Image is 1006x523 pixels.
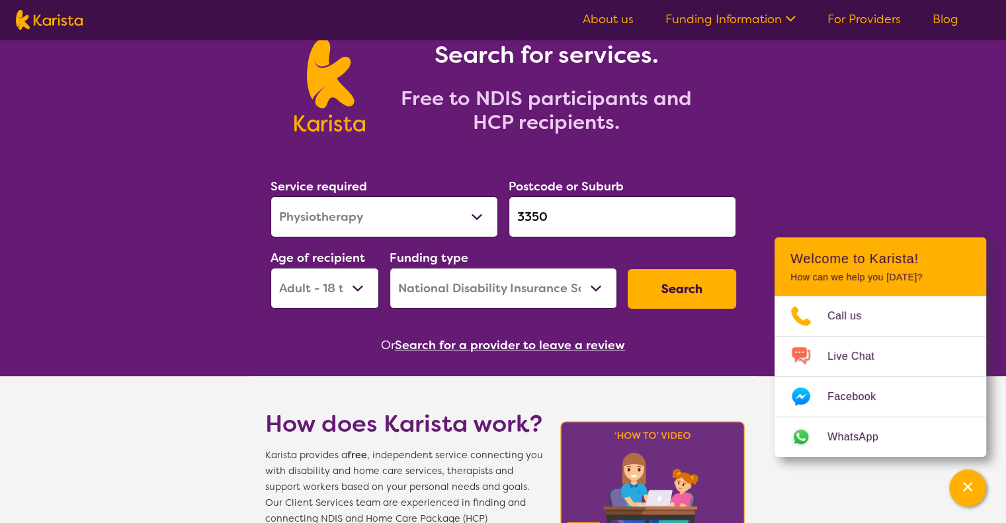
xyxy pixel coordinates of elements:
[265,408,543,440] h1: How does Karista work?
[790,251,970,266] h2: Welcome to Karista!
[509,196,736,237] input: Type
[949,469,986,506] button: Channel Menu
[294,39,365,132] img: Karista logo
[775,296,986,457] ul: Choose channel
[16,10,83,30] img: Karista logo
[827,346,890,366] span: Live Chat
[583,11,634,27] a: About us
[381,87,712,134] h2: Free to NDIS participants and HCP recipients.
[381,39,712,71] h1: Search for services.
[381,335,395,355] span: Or
[827,387,892,407] span: Facebook
[390,250,468,266] label: Funding type
[347,449,367,462] b: free
[509,179,624,194] label: Postcode or Suburb
[665,11,796,27] a: Funding Information
[775,237,986,457] div: Channel Menu
[790,272,970,283] p: How can we help you [DATE]?
[628,269,736,309] button: Search
[827,427,894,447] span: WhatsApp
[395,335,625,355] button: Search for a provider to leave a review
[775,417,986,457] a: Web link opens in a new tab.
[271,250,365,266] label: Age of recipient
[933,11,958,27] a: Blog
[271,179,367,194] label: Service required
[827,11,901,27] a: For Providers
[827,306,878,326] span: Call us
